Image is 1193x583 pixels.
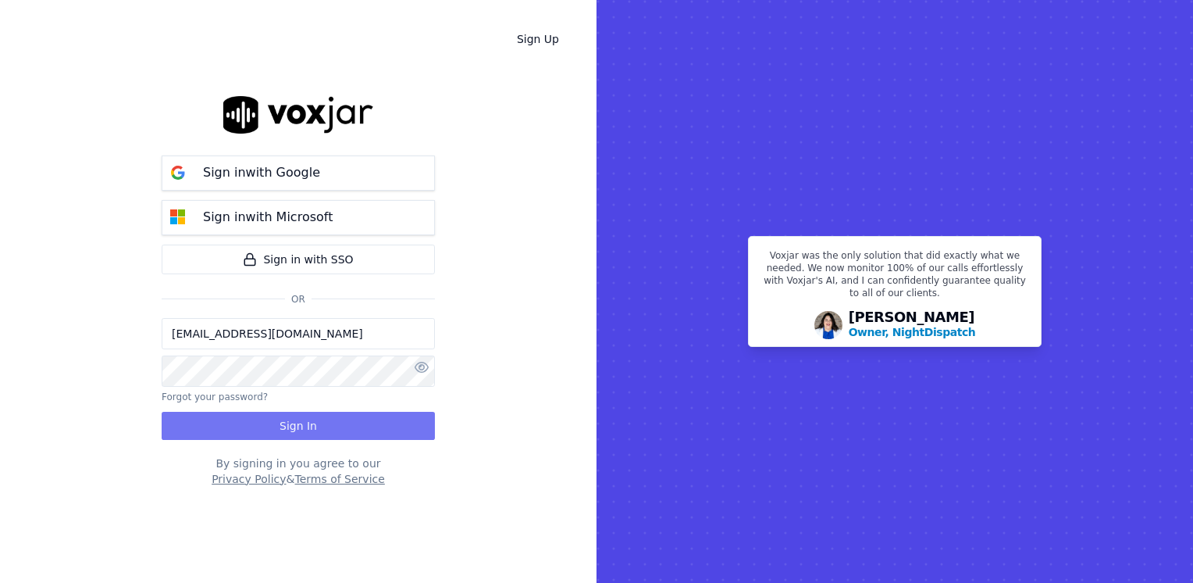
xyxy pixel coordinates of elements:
[504,25,572,53] a: Sign Up
[162,245,435,274] a: Sign in with SSO
[162,391,268,403] button: Forgot your password?
[162,200,435,235] button: Sign inwith Microsoft
[212,471,286,487] button: Privacy Policy
[203,208,333,227] p: Sign in with Microsoft
[285,293,312,306] span: Or
[849,310,976,340] div: [PERSON_NAME]
[162,456,435,487] div: By signing in you agree to our &
[162,202,194,233] img: microsoft Sign in button
[203,163,320,182] p: Sign in with Google
[162,156,435,191] button: Sign inwith Google
[223,96,373,133] img: logo
[162,318,435,349] input: Email
[162,157,194,188] img: google Sign in button
[814,311,842,339] img: Avatar
[162,412,435,440] button: Sign In
[849,324,976,340] p: Owner, NightDispatch
[294,471,384,487] button: Terms of Service
[758,249,1031,306] p: Voxjar was the only solution that did exactly what we needed. We now monitor 100% of our calls ef...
